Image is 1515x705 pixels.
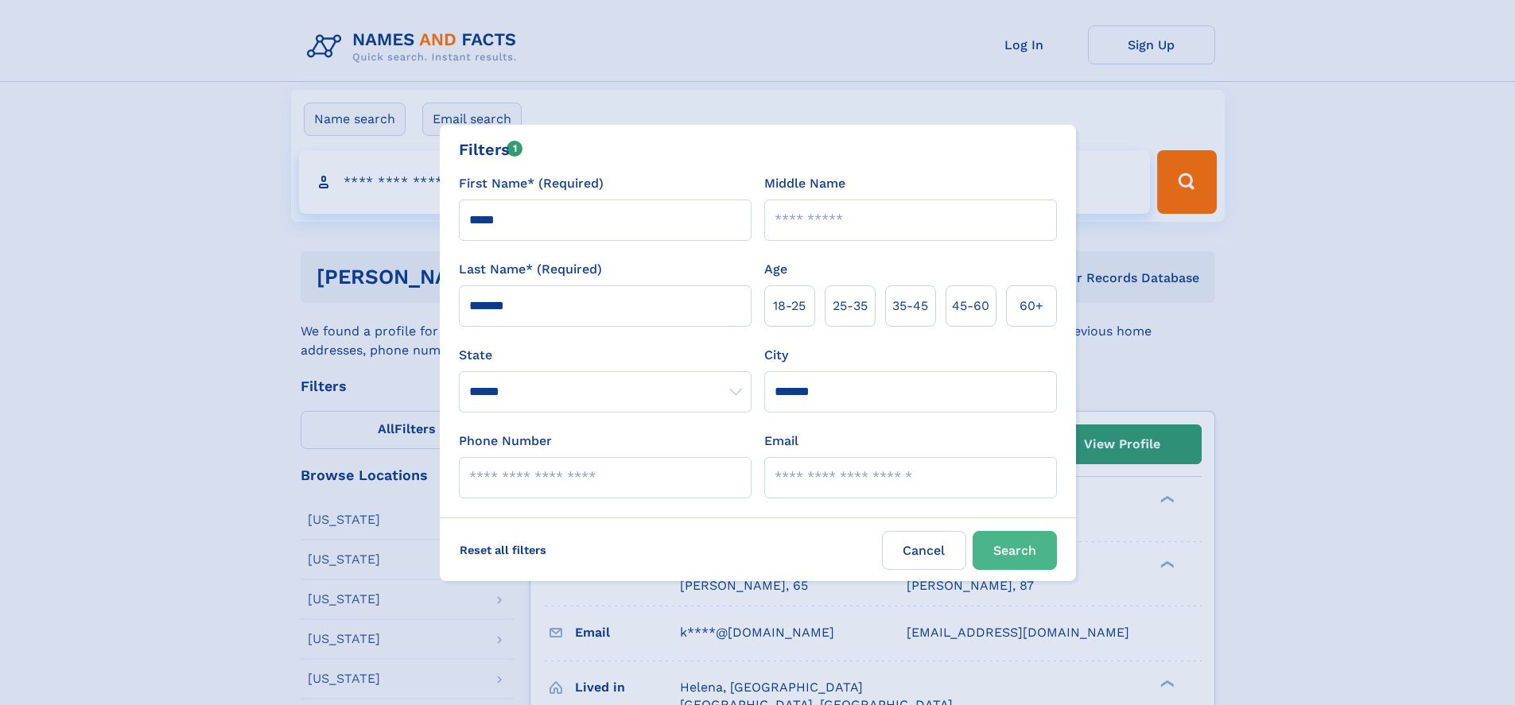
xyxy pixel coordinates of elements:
[764,260,787,279] label: Age
[773,296,806,316] span: 18‑25
[459,260,602,279] label: Last Name* (Required)
[764,346,788,365] label: City
[459,174,604,193] label: First Name* (Required)
[973,531,1057,570] button: Search
[459,432,552,451] label: Phone Number
[459,138,523,161] div: Filters
[449,531,557,569] label: Reset all filters
[764,174,845,193] label: Middle Name
[764,432,798,451] label: Email
[892,296,928,316] span: 35‑45
[882,531,966,570] label: Cancel
[459,346,752,365] label: State
[952,296,989,316] span: 45‑60
[833,296,868,316] span: 25‑35
[1020,296,1043,316] span: 60+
